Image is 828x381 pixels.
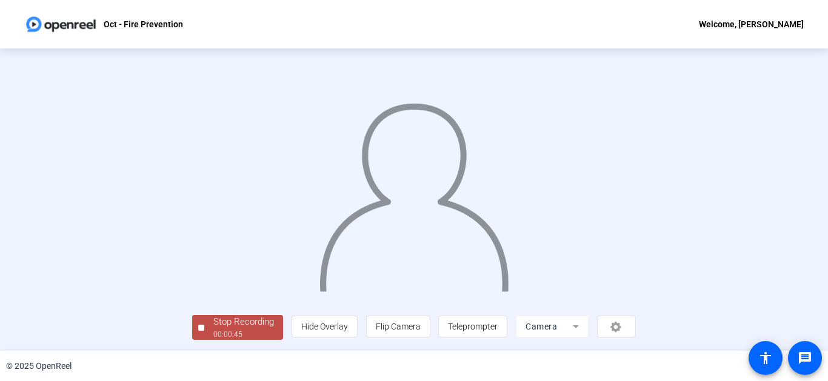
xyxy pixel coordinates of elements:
mat-icon: accessibility [758,351,773,365]
span: Teleprompter [448,322,498,331]
span: Hide Overlay [301,322,348,331]
span: Flip Camera [376,322,421,331]
div: Welcome, [PERSON_NAME] [699,17,804,31]
p: Oct - Fire Prevention [104,17,183,31]
button: Teleprompter [438,316,507,337]
img: OpenReel logo [24,12,98,36]
div: Stop Recording [213,315,274,329]
div: © 2025 OpenReel [6,360,72,373]
img: overlay [318,92,510,291]
div: 00:00:45 [213,329,274,340]
button: Flip Camera [366,316,430,337]
button: Hide Overlay [292,316,358,337]
mat-icon: message [798,351,812,365]
button: Stop Recording00:00:45 [192,315,283,340]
